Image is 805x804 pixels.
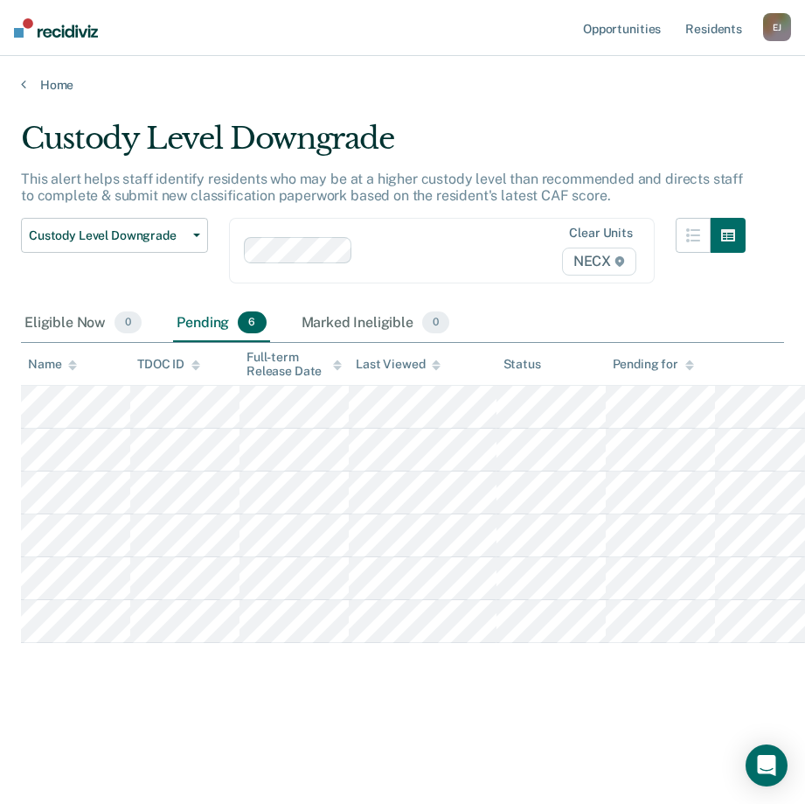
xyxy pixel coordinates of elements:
[238,311,266,334] span: 6
[29,228,186,243] span: Custody Level Downgrade
[298,304,454,343] div: Marked Ineligible0
[763,13,791,41] div: E J
[356,357,441,372] div: Last Viewed
[173,304,269,343] div: Pending6
[21,77,784,93] a: Home
[613,357,694,372] div: Pending for
[115,311,142,334] span: 0
[763,13,791,41] button: EJ
[21,121,746,171] div: Custody Level Downgrade
[246,350,342,380] div: Full-term Release Date
[746,745,788,787] div: Open Intercom Messenger
[14,18,98,38] img: Recidiviz
[503,357,541,372] div: Status
[562,248,636,276] span: NECX
[21,304,145,343] div: Eligible Now0
[21,218,208,253] button: Custody Level Downgrade
[21,171,743,204] p: This alert helps staff identify residents who may be at a higher custody level than recommended a...
[422,311,449,334] span: 0
[28,357,77,372] div: Name
[569,226,633,241] div: Clear units
[137,357,200,372] div: TDOC ID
